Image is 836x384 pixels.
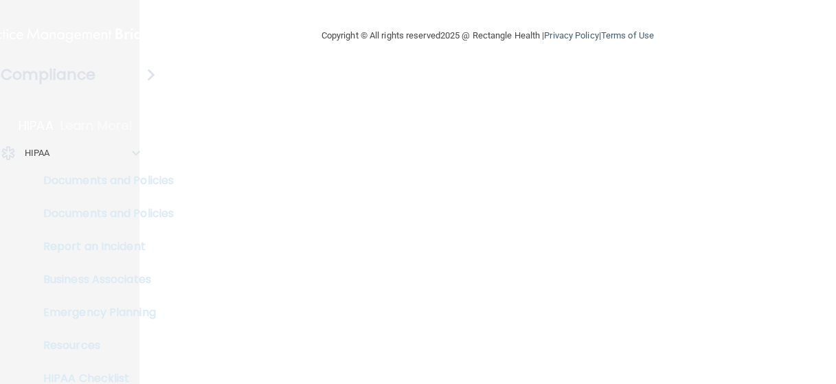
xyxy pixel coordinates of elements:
[237,14,738,58] div: Copyright © All rights reserved 2025 @ Rectangle Health | |
[9,339,196,352] p: Resources
[60,117,133,134] p: Learn More!
[9,273,196,286] p: Business Associates
[1,65,96,84] h4: Compliance
[9,306,196,319] p: Emergency Planning
[9,174,196,188] p: Documents and Policies
[601,30,654,41] a: Terms of Use
[544,30,598,41] a: Privacy Policy
[19,117,54,134] p: HIPAA
[9,240,196,253] p: Report an Incident
[25,145,50,161] p: HIPAA
[9,207,196,221] p: Documents and Policies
